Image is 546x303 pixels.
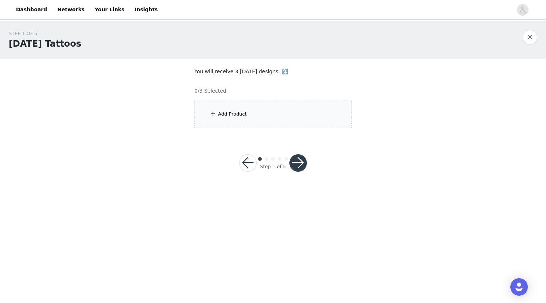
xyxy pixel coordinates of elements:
[130,1,162,18] a: Insights
[519,4,526,16] div: avatar
[260,163,286,170] div: Step 1 of 5
[9,30,81,37] div: STEP 1 OF 5
[194,68,352,75] p: You will receive 3 [DATE] designs. ⤵️
[194,87,226,95] h4: 0/3 Selected
[90,1,129,18] a: Your Links
[12,1,51,18] a: Dashboard
[510,278,528,296] div: Open Intercom Messenger
[218,110,247,118] div: Add Product
[53,1,89,18] a: Networks
[9,37,81,50] h1: [DATE] Tattoos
